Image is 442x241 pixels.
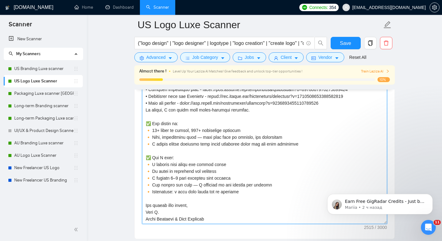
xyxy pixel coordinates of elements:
a: Long-term Branding scanner [14,100,74,112]
span: user [274,56,278,60]
a: UI/UX & Product Design Scanner [14,125,74,137]
li: New Freelancer US Logo [4,162,83,174]
span: holder [74,165,78,170]
span: holder [74,103,78,108]
span: holder [74,66,78,71]
span: search [9,51,13,56]
span: setting [140,56,144,60]
button: folderJobscaret-down [233,52,266,62]
a: dashboardDashboard [105,5,134,10]
a: New Freelancer US Logo [14,162,74,174]
span: double-left [74,226,80,233]
span: holder [74,116,78,121]
span: Save [340,39,351,47]
span: My Scanners [16,51,41,56]
button: idcardVendorcaret-down [306,52,344,62]
a: US Branding Luxe scanner [14,63,74,75]
span: 10% [377,77,390,82]
a: AU Logo Luxe Scanner [14,149,74,162]
input: Scanner name... [138,17,382,33]
a: Packaging Luxe scanner [GEOGRAPHIC_DATA] [14,87,74,100]
span: caret-down [294,56,298,60]
a: New Freelancer US Branding [14,174,74,186]
li: UI/UX & Product Design Scanner [4,125,83,137]
span: Job Category [192,54,218,61]
button: userClientcaret-down [269,52,304,62]
span: Vendor [318,54,332,61]
span: holder [74,178,78,183]
span: Jobs [245,54,254,61]
span: holder [74,128,78,133]
span: Advanced [146,54,166,61]
span: setting [430,5,439,10]
span: Level Up Your Laziza AI Matches! Give feedback and unlock top-tier opportunities ! [173,69,302,73]
li: AU Branding Luxe scanner [4,137,83,149]
li: Packaging Luxe scanner USA [4,87,83,100]
a: AU Branding Luxe scanner [14,137,74,149]
li: US Branding Luxe scanner [4,63,83,75]
span: My Scanners [9,51,41,56]
span: search [315,40,327,46]
button: copy [364,37,377,49]
span: right [386,69,390,73]
span: holder [74,91,78,96]
li: Long-term Branding scanner [4,100,83,112]
li: AU Logo Luxe Scanner [4,149,83,162]
span: Client [281,54,292,61]
span: holder [74,79,78,84]
span: caret-down [221,56,225,60]
span: Almost there ! [139,68,167,75]
button: search [315,37,327,49]
span: bars [185,56,190,60]
a: searchScanner [146,5,169,10]
button: setting [430,2,440,12]
span: 11 [434,220,441,225]
span: user [344,5,348,10]
span: caret-down [257,56,261,60]
a: US Logo Luxe Scanner [14,75,74,87]
iframe: Intercom notifications сообщение [318,181,442,224]
textarea: Cover letter template: [142,85,387,224]
a: homeHome [74,5,93,10]
span: idcard [311,56,316,60]
span: holder [74,141,78,146]
a: setting [430,5,440,10]
li: New Scanner [4,33,83,45]
span: delete [380,40,392,46]
input: Search Freelance Jobs... [138,39,304,47]
li: New Freelancer US Branding [4,174,83,186]
span: caret-down [335,56,339,60]
button: Save [331,37,361,49]
button: Train Laziza AI [361,68,390,74]
a: Reset All [349,54,366,61]
a: New Scanner [9,33,78,45]
span: info-circle [306,41,310,45]
button: delete [380,37,392,49]
span: copy [364,40,376,46]
span: Scanner [4,20,37,33]
button: settingAdvancedcaret-down [134,52,178,62]
img: logo [5,3,10,13]
span: holder [74,153,78,158]
span: edit [383,21,391,29]
span: caret-down [168,56,172,60]
span: 354 [329,4,336,11]
li: Long-term Packaging Luxe scanner [4,112,83,125]
span: Connects: [309,4,328,11]
span: folder [238,56,242,60]
iframe: Intercom live chat [421,220,436,235]
li: US Logo Luxe Scanner [4,75,83,87]
img: upwork-logo.png [302,5,307,10]
button: barsJob Categorycaret-down [180,52,230,62]
a: Long-term Packaging Luxe scanner [14,112,74,125]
